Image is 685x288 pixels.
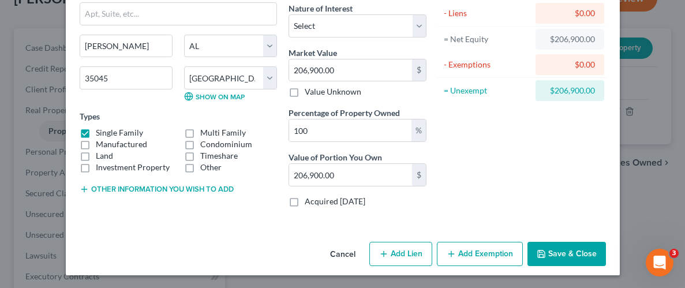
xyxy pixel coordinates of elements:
div: $ [412,164,426,186]
input: Apt, Suite, etc... [80,3,276,25]
button: Add Lien [369,242,432,266]
span: 3 [669,249,679,258]
label: Other [200,162,222,173]
div: - Liens [444,8,531,19]
input: 0.00 [289,59,412,81]
input: Enter city... [80,35,172,57]
div: = Net Equity [444,33,531,45]
div: $206,900.00 [545,33,595,45]
label: Timeshare [200,150,238,162]
label: Acquired [DATE] [305,196,365,207]
input: 0.00 [289,164,412,186]
label: Percentage of Property Owned [289,107,400,119]
button: Save & Close [527,242,606,266]
label: Nature of Interest [289,2,353,14]
div: $ [412,59,426,81]
label: Types [80,110,100,122]
div: $206,900.00 [545,85,595,96]
label: Single Family [96,127,143,139]
button: Other information you wish to add [80,185,234,194]
label: Land [96,150,113,162]
label: Market Value [289,47,337,59]
label: Investment Property [96,162,170,173]
div: $0.00 [545,59,595,70]
a: Show on Map [184,92,245,101]
div: - Exemptions [444,59,531,70]
button: Add Exemption [437,242,523,266]
iframe: Intercom live chat [646,249,673,276]
input: 0.00 [289,119,411,141]
label: Multi Family [200,127,246,139]
label: Condominium [200,139,252,150]
label: Manufactured [96,139,147,150]
div: = Unexempt [444,85,531,96]
div: $0.00 [545,8,595,19]
input: Enter zip... [80,66,173,89]
button: Cancel [321,243,365,266]
label: Value Unknown [305,86,361,98]
div: % [411,119,426,141]
label: Value of Portion You Own [289,151,382,163]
